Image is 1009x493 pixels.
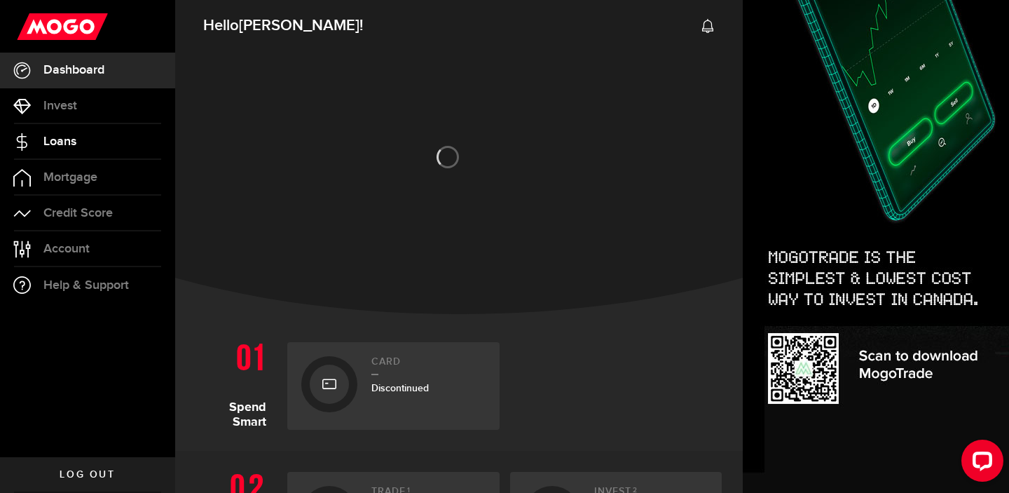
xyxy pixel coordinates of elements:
span: Help & Support [43,279,129,292]
span: Loans [43,135,76,148]
span: Mortgage [43,171,97,184]
iframe: LiveChat chat widget [950,434,1009,493]
h1: Spend Smart [196,335,277,430]
span: Hello ! [203,11,363,41]
span: [PERSON_NAME] [239,16,359,35]
span: Credit Score [43,207,113,220]
h2: Card [371,356,486,375]
span: Account [43,243,90,255]
span: Log out [60,470,115,480]
span: Discontinued [371,382,429,394]
a: CardDiscontinued [287,342,500,430]
span: Dashboard [43,64,104,76]
span: Invest [43,100,77,112]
